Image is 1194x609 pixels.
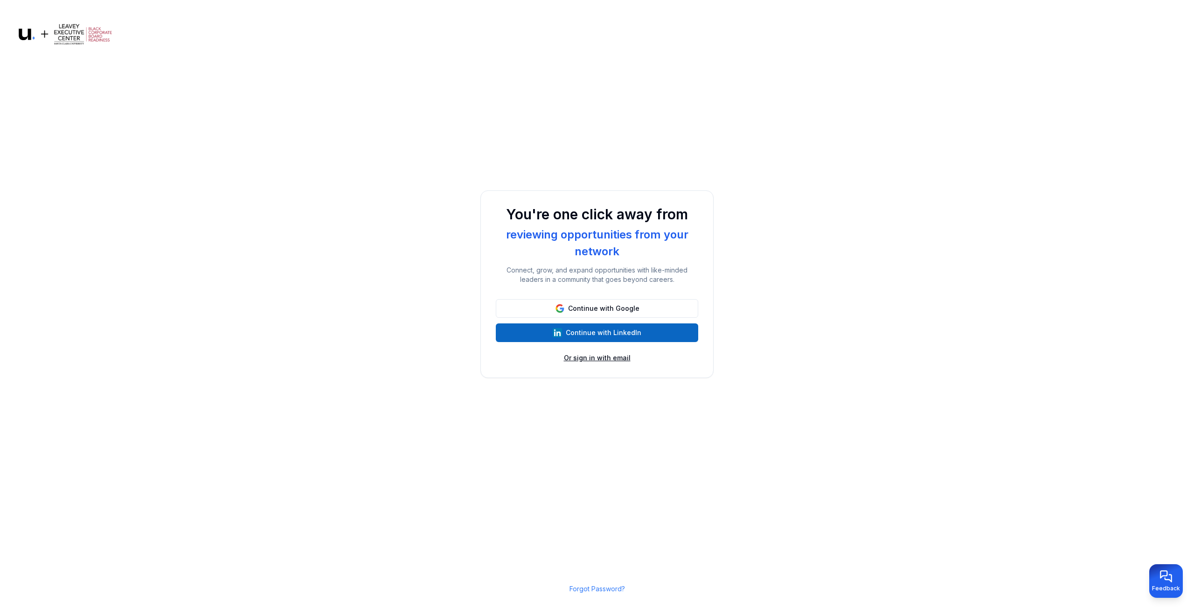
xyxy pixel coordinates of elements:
h1: You're one click away from [496,206,698,223]
button: Continue with Google [496,299,698,318]
button: Continue with LinkedIn [496,323,698,342]
button: Or sign in with email [564,353,631,363]
img: Logo [19,22,112,46]
a: Forgot Password? [569,585,625,593]
div: reviewing opportunities from your network [496,226,698,260]
button: Provide feedback [1149,564,1183,598]
span: Feedback [1152,585,1180,592]
p: Connect, grow, and expand opportunities with like-minded leaders in a community that goes beyond ... [496,266,698,284]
